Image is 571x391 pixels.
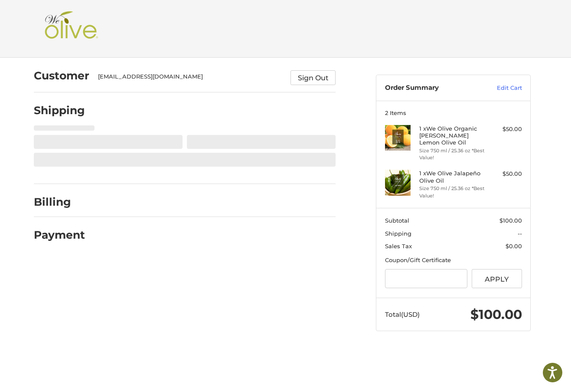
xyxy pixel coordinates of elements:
a: Edit Cart [478,84,522,92]
span: $100.00 [499,217,522,224]
h3: Order Summary [385,84,478,92]
iframe: Google Customer Reviews [499,368,571,391]
button: Open LiveChat chat widget [100,11,110,22]
h2: Shipping [34,104,85,117]
h4: 1 x We Olive Organic [PERSON_NAME] Lemon Olive Oil [419,125,486,146]
li: Size 750 ml / 25.36 oz *Best Value! [419,185,486,199]
p: We're away right now. Please check back later! [12,13,98,20]
h2: Billing [34,195,85,209]
div: [EMAIL_ADDRESS][DOMAIN_NAME] [98,72,282,85]
div: $50.00 [488,170,522,178]
h2: Customer [34,69,89,82]
button: Apply [472,269,522,289]
span: -- [518,230,522,237]
span: Subtotal [385,217,409,224]
div: Coupon/Gift Certificate [385,256,522,265]
div: $50.00 [488,125,522,134]
span: $100.00 [470,306,522,322]
span: $0.00 [506,243,522,250]
h2: Payment [34,228,85,242]
h4: 1 x We Olive Jalapeño Olive Oil [419,170,486,184]
h3: 2 Items [385,109,522,116]
span: Shipping [385,230,411,237]
span: Total (USD) [385,310,420,319]
li: Size 750 ml / 25.36 oz *Best Value! [419,147,486,161]
span: Sales Tax [385,243,412,250]
button: Sign Out [290,70,336,85]
img: Shop We Olive [42,11,101,46]
input: Gift Certificate or Coupon Code [385,269,468,289]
